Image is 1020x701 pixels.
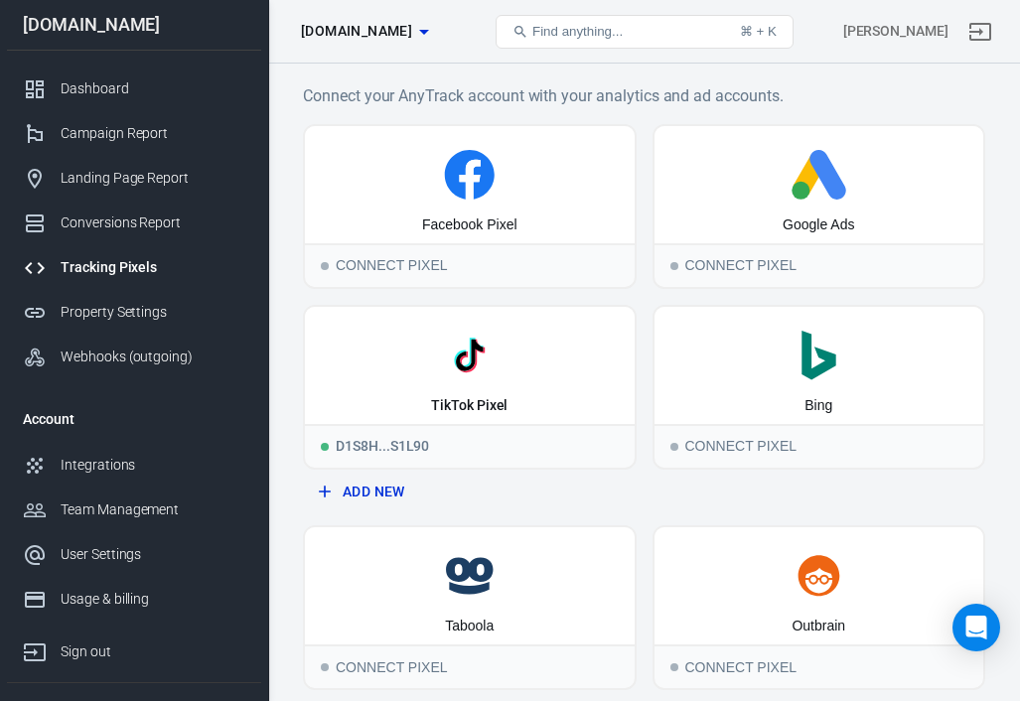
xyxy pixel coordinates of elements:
a: Conversions Report [7,201,261,245]
div: User Settings [61,544,245,565]
span: Connect Pixel [670,443,678,451]
a: Tracking Pixels [7,245,261,290]
div: Open Intercom Messenger [952,604,1000,651]
div: Usage & billing [61,589,245,610]
div: TikTok Pixel [431,396,508,416]
div: Integrations [61,455,245,476]
div: [DOMAIN_NAME] [7,16,261,34]
a: User Settings [7,532,261,577]
button: Find anything...⌘ + K [496,15,794,49]
span: Connect Pixel [670,663,678,671]
span: Connect Pixel [321,663,329,671]
a: Team Management [7,488,261,532]
span: supermix.site [301,19,412,44]
a: Dashboard [7,67,261,111]
div: Conversions Report [61,212,245,233]
a: Integrations [7,443,261,488]
div: Webhooks (outgoing) [61,347,245,367]
div: Facebook Pixel [422,215,517,235]
a: TikTok PixelRunningD1S8H...S1L90 [303,305,637,470]
button: Google AdsConnect PixelConnect Pixel [653,124,986,289]
div: Team Management [61,499,245,520]
button: Facebook PixelConnect PixelConnect Pixel [303,124,637,289]
button: BingConnect PixelConnect Pixel [653,305,986,470]
div: Google Ads [783,215,854,235]
span: Running [321,443,329,451]
div: D1S8H...S1L90 [305,424,635,468]
li: Account [7,395,261,443]
button: TaboolaConnect PixelConnect Pixel [303,525,637,690]
button: Add New [311,474,629,510]
div: Dashboard [61,78,245,99]
div: Campaign Report [61,123,245,144]
a: Landing Page Report [7,156,261,201]
button: [DOMAIN_NAME] [293,13,436,50]
div: Sign out [61,641,245,662]
div: Connect Pixel [305,243,635,287]
div: Connect Pixel [655,424,984,468]
div: Connect Pixel [305,644,635,688]
span: Connect Pixel [321,262,329,270]
div: Connect Pixel [655,644,984,688]
a: Webhooks (outgoing) [7,335,261,379]
a: Sign out [956,8,1004,56]
a: Property Settings [7,290,261,335]
div: Property Settings [61,302,245,323]
a: Campaign Report [7,111,261,156]
a: Usage & billing [7,577,261,622]
button: OutbrainConnect PixelConnect Pixel [653,525,986,690]
div: ⌘ + K [740,24,777,39]
div: Outbrain [792,617,845,636]
div: Landing Page Report [61,168,245,189]
span: Connect Pixel [670,262,678,270]
div: Account id: V5IBalrF [843,21,948,42]
div: Tracking Pixels [61,257,245,278]
span: Find anything... [532,24,623,39]
a: Sign out [7,622,261,674]
h6: Connect your AnyTrack account with your analytics and ad accounts. [303,83,985,108]
div: Connect Pixel [655,243,984,287]
div: Taboola [445,617,494,636]
div: Bing [804,396,832,416]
